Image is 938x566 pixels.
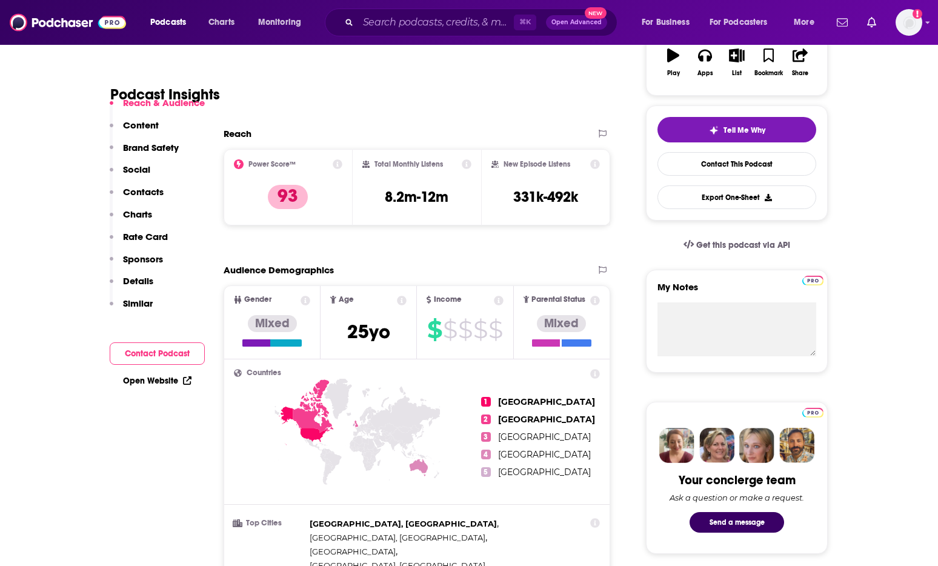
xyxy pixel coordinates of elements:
h2: Power Score™ [248,160,296,168]
span: [GEOGRAPHIC_DATA] [498,431,591,442]
span: New [585,7,607,19]
button: Contact Podcast [110,342,205,365]
span: $ [473,320,487,339]
button: List [721,41,753,84]
span: [GEOGRAPHIC_DATA] [498,414,595,425]
button: Brand Safety [110,142,179,164]
span: [GEOGRAPHIC_DATA] [498,449,591,460]
p: Contacts [123,186,164,198]
img: Jules Profile [739,428,774,463]
span: [GEOGRAPHIC_DATA], [GEOGRAPHIC_DATA] [310,519,497,528]
span: Podcasts [150,14,186,31]
span: Get this podcast via API [696,240,790,250]
h3: 331k-492k [513,188,578,206]
a: Contact This Podcast [657,152,816,176]
button: Open AdvancedNew [546,15,607,30]
span: 5 [481,467,491,477]
div: Search podcasts, credits, & more... [336,8,629,36]
button: open menu [785,13,830,32]
button: Content [110,119,159,142]
button: Play [657,41,689,84]
span: [GEOGRAPHIC_DATA], [GEOGRAPHIC_DATA] [310,533,485,542]
span: $ [443,320,457,339]
button: Contacts [110,186,164,208]
span: Logged in as rowan.sullivan [896,9,922,36]
span: [GEOGRAPHIC_DATA] [498,396,595,407]
img: Podchaser Pro [802,276,823,285]
div: Bookmark [754,70,783,77]
span: , [310,517,499,531]
img: Jon Profile [779,428,814,463]
div: Apps [697,70,713,77]
span: More [794,14,814,31]
button: Charts [110,208,152,231]
span: Charts [208,14,234,31]
img: tell me why sparkle [709,125,719,135]
button: Reach & Audience [110,97,205,119]
span: 3 [481,432,491,442]
span: [GEOGRAPHIC_DATA] [310,547,396,556]
button: Rate Card [110,231,168,253]
button: Share [785,41,816,84]
h2: Reach [224,128,251,139]
button: Export One-Sheet [657,185,816,209]
button: open menu [250,13,317,32]
p: Brand Safety [123,142,179,153]
div: List [732,70,742,77]
div: Ask a question or make a request. [670,493,804,502]
span: For Business [642,14,690,31]
img: User Profile [896,9,922,36]
button: tell me why sparkleTell Me Why [657,117,816,142]
svg: Add a profile image [913,9,922,19]
span: $ [458,320,472,339]
span: [GEOGRAPHIC_DATA] [498,467,591,478]
h2: New Episode Listens [504,160,570,168]
p: Sponsors [123,253,163,265]
h2: Audience Demographics [224,264,334,276]
p: Content [123,119,159,131]
input: Search podcasts, credits, & more... [358,13,514,32]
span: $ [427,320,442,339]
p: 93 [268,185,308,209]
p: Similar [123,298,153,309]
span: , [310,531,487,545]
label: My Notes [657,281,816,302]
div: Play [667,70,680,77]
h2: Total Monthly Listens [374,160,443,168]
div: Your concierge team [679,473,796,488]
span: Open Advanced [551,19,602,25]
p: Rate Card [123,231,168,242]
a: Pro website [802,406,823,418]
span: Income [434,296,462,304]
a: Show notifications dropdown [862,12,881,33]
p: Details [123,275,153,287]
button: Bookmark [753,41,784,84]
div: Mixed [537,315,586,332]
button: open menu [702,13,785,32]
button: Send a message [690,512,784,533]
span: Tell Me Why [723,125,765,135]
span: ⌘ K [514,15,536,30]
button: Sponsors [110,253,163,276]
button: open menu [633,13,705,32]
h3: 8.2m-12m [385,188,448,206]
a: Charts [201,13,242,32]
p: Charts [123,208,152,220]
img: Sydney Profile [659,428,694,463]
span: Parental Status [531,296,585,304]
span: , [310,545,397,559]
a: Show notifications dropdown [832,12,853,33]
div: Mixed [248,315,297,332]
a: Get this podcast via API [674,230,800,260]
a: Podchaser - Follow, Share and Rate Podcasts [10,11,126,34]
img: Podchaser Pro [802,408,823,418]
button: Details [110,275,153,298]
h3: Top Cities [234,519,305,527]
span: For Podcasters [710,14,768,31]
span: Age [339,296,354,304]
button: Similar [110,298,153,320]
button: open menu [142,13,202,32]
span: Countries [247,369,281,377]
a: Open Website [123,376,191,386]
h1: Podcast Insights [110,85,220,104]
